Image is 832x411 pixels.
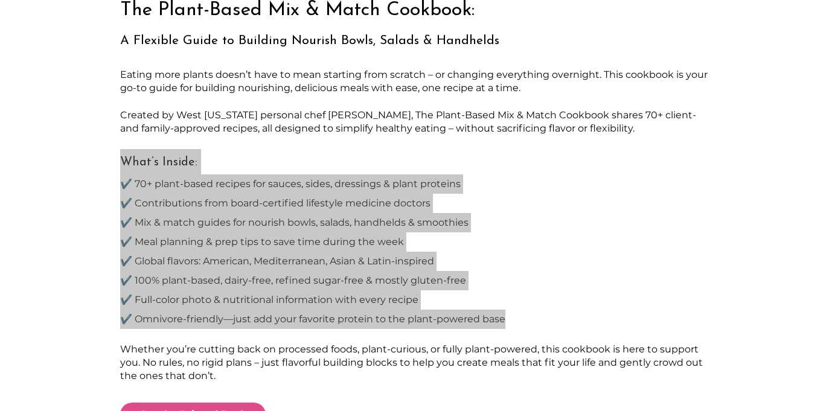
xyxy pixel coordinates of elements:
span: Eating more plants doesn’t have to mean starting from scratch – or changing everything overnight.... [120,69,708,94]
span: ✔️ 100% plant-based, dairy-free, refined sugar-free & mostly gluten-free [120,275,466,286]
span: ✔️ Meal planning & prep tips to save time during the week [120,236,404,247]
span: ✔️ Contributions from board-certified lifestyle medicine doctors [120,197,430,209]
span: Created by West [US_STATE] personal chef [PERSON_NAME], The Plant-Based Mix & Match Cookbook shar... [120,109,696,134]
span: What’s Inside: [120,156,197,168]
span: ✔️ Full-color photo & nutritional information with every recipe [120,294,418,305]
span: A Flexible Guide to Building Nourish Bowls, Salads & Handhelds [120,34,499,47]
span: ✔️ Global flavors: American, Mediterranean, Asian & Latin-inspired [120,255,434,267]
span: The Plant-Based Mix & Match Cookbook: [120,1,475,20]
span: ✔️ Omnivore-friendly—just add your favorite protein to the plant-powered base [120,313,505,325]
span: ✔️ Mix & match guides for nourish bowls, salads, handhelds & smoothies [120,217,469,228]
span: Whether you’re cutting back on processed foods, plant-curious, or fully plant-powered, this cookb... [120,343,703,382]
span: ✔️ 70+ plant-based recipes for sauces, sides, dressings & plant proteins [120,178,461,190]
